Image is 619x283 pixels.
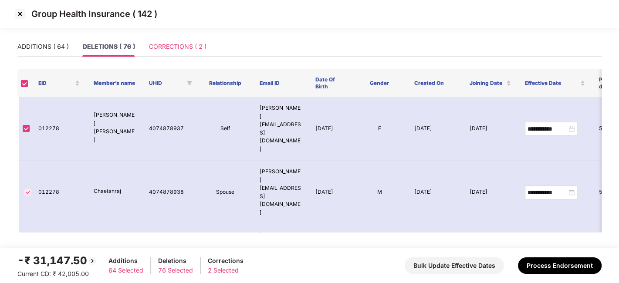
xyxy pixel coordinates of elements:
[407,97,462,161] td: [DATE]
[525,80,578,87] span: Effective Date
[470,80,504,87] span: Joining Date
[253,97,308,161] td: [PERSON_NAME][EMAIL_ADDRESS][DOMAIN_NAME]
[208,256,244,266] div: Corrections
[142,97,197,161] td: 4074878937
[208,266,244,275] div: 2 Selected
[149,42,206,51] div: CORRECTIONS ( 2 )
[17,270,89,277] span: Current CD: ₹ 42,005.00
[518,257,602,274] button: Process Endorsement
[31,161,87,224] td: 012278
[308,97,352,161] td: [DATE]
[17,253,98,269] div: -₹ 31,147.50
[83,42,135,51] div: DELETIONS ( 76 )
[108,256,143,266] div: Additions
[142,161,197,224] td: 4074878938
[31,97,87,161] td: 012278
[518,69,592,97] th: Effective Date
[94,111,135,144] p: [PERSON_NAME] [PERSON_NAME]
[31,9,157,19] p: Group Health Insurance ( 142 )
[352,161,407,224] td: M
[108,266,143,275] div: 64 Selected
[463,97,518,161] td: [DATE]
[87,256,98,266] img: svg+xml;base64,PHN2ZyBpZD0iQmFjay0yMHgyMCIgeG1sbnM9Imh0dHA6Ly93d3cudzMub3JnLzIwMDAvc3ZnIiB3aWR0aD...
[405,257,504,274] button: Bulk Update Effective Dates
[17,42,69,51] div: ADDITIONS ( 64 )
[13,7,27,21] img: svg+xml;base64,PHN2ZyBpZD0iQ3Jvc3MtMzJ4MzIiIHhtbG5zPSJodHRwOi8vd3d3LnczLm9yZy8yMDAwL3N2ZyIgd2lkdG...
[308,69,352,97] th: Date Of Birth
[185,78,194,88] span: filter
[253,161,308,224] td: [PERSON_NAME][EMAIL_ADDRESS][DOMAIN_NAME]
[31,69,87,97] th: EID
[158,266,193,275] div: 76 Selected
[23,187,33,198] img: svg+xml;base64,PHN2ZyBpZD0iVGljay0zMngzMiIgeG1sbnM9Imh0dHA6Ly93d3cudzMub3JnLzIwMDAvc3ZnIiB3aWR0aD...
[94,187,135,195] p: Chaetanraj
[158,256,193,266] div: Deletions
[38,80,73,87] span: EID
[149,80,183,87] span: UHID
[197,161,253,224] td: Spouse
[197,97,253,161] td: Self
[197,69,253,97] th: Relationship
[187,81,192,86] span: filter
[253,69,308,97] th: Email ID
[463,69,518,97] th: Joining Date
[463,161,518,224] td: [DATE]
[407,161,462,224] td: [DATE]
[87,69,142,97] th: Member’s name
[308,161,352,224] td: [DATE]
[407,69,462,97] th: Created On
[352,69,407,97] th: Gender
[352,97,407,161] td: F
